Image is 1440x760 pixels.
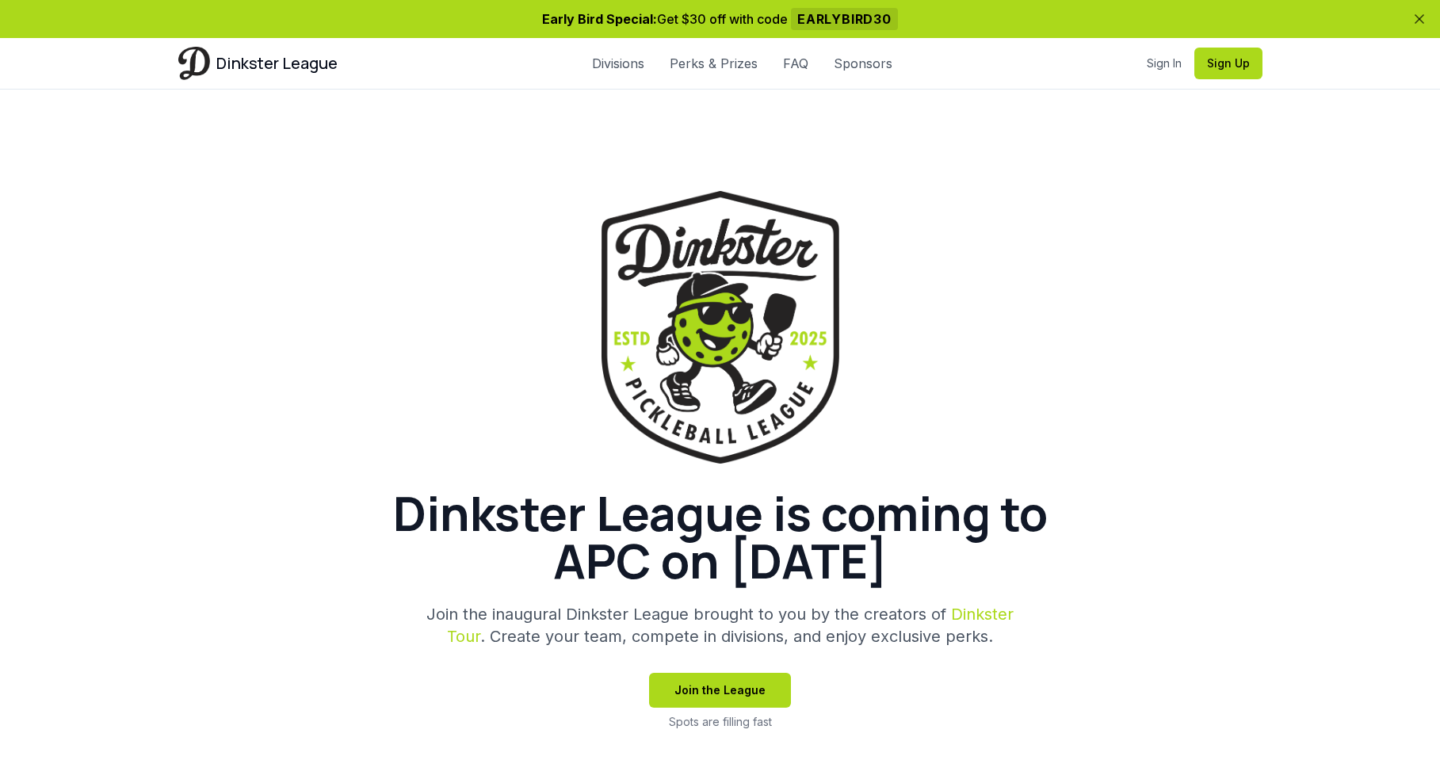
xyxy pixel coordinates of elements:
button: Join the League [649,673,791,708]
a: Dinkster League [178,47,338,79]
a: Sponsors [834,54,892,73]
a: Sign In [1147,55,1182,71]
button: Dismiss banner [1411,11,1427,27]
img: Dinkster League [602,191,839,464]
a: Divisions [592,54,644,73]
a: FAQ [783,54,808,73]
img: Dinkster [178,47,210,79]
a: Perks & Prizes [670,54,758,73]
span: Dinkster League [216,52,338,74]
p: Get $30 off with code [178,10,1262,29]
h1: Dinkster League is coming to APC on [DATE] [340,489,1101,584]
p: Spots are filling fast [669,714,772,730]
span: Early Bird Special: [542,11,657,27]
span: EARLYBIRD30 [791,8,898,30]
button: Sign Up [1194,48,1262,79]
p: Join the inaugural Dinkster League brought to you by the creators of . Create your team, compete ... [416,603,1025,647]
